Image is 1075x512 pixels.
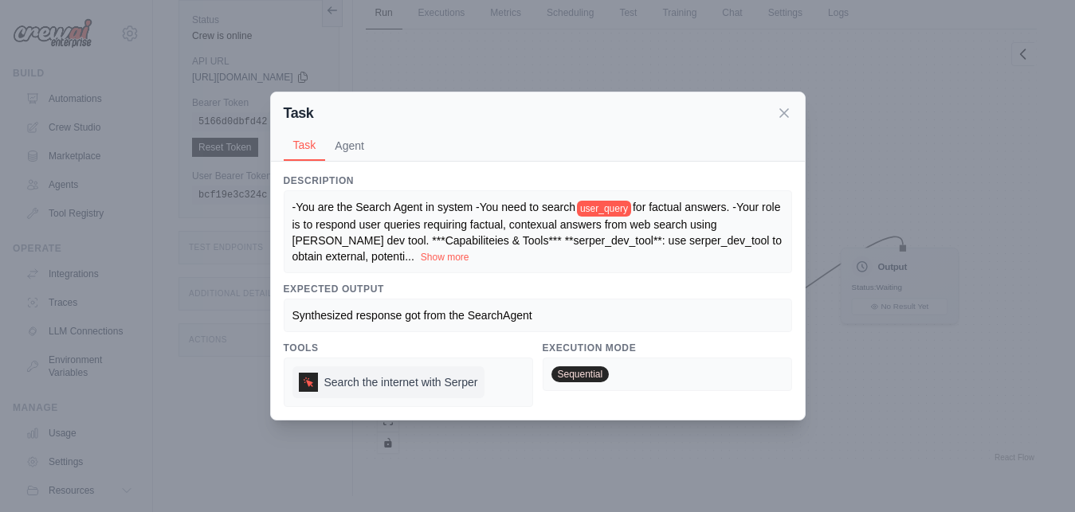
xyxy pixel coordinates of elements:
[292,199,783,264] div: ...
[284,283,792,295] h3: Expected Output
[284,342,533,354] h3: Tools
[292,309,532,322] span: Synthesized response got from the SearchAgent
[325,131,374,161] button: Agent
[284,174,792,187] h3: Description
[421,251,469,264] button: Show more
[324,374,478,390] span: Search the internet with Serper
[292,201,575,213] span: -You are the Search Agent in system -You need to search
[551,366,610,382] span: Sequential
[543,342,792,354] h3: Execution Mode
[577,201,631,217] span: user_query
[292,201,783,262] span: for factual answers. -Your role is to respond user queries requiring factual, contexual answers f...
